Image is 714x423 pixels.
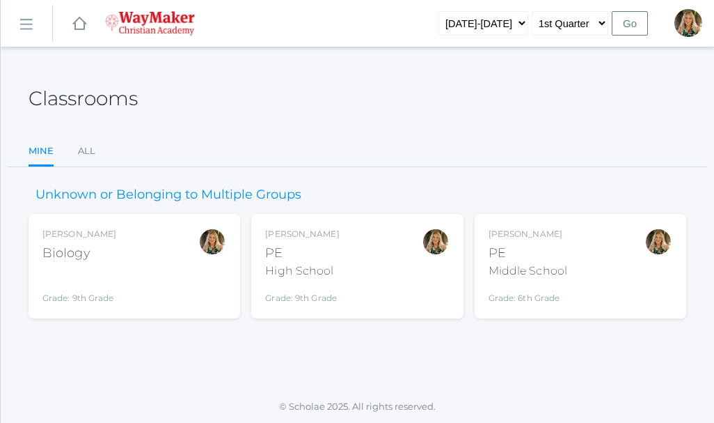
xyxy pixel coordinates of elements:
img: waymaker-logo-stack-white-1602f2b1af18da31a5905e9982d058868370996dac5278e84edea6dabf9a3315.png [105,11,195,36]
div: High School [265,263,339,279]
div: Middle School [489,263,567,279]
div: Claudia Marosz [644,228,672,256]
div: [PERSON_NAME] [42,228,116,240]
div: Grade: 9th Grade [42,268,116,305]
div: Claudia Marosz [422,228,450,256]
div: [PERSON_NAME] [489,228,567,240]
div: PE [265,244,339,263]
div: Grade: 9th Grade [265,285,339,305]
div: [PERSON_NAME] [265,228,339,240]
div: Biology [42,244,116,263]
div: PE [489,244,567,263]
div: Claudia Marosz [198,228,226,256]
p: © Scholae 2025. All rights reserved. [1,400,714,414]
div: Claudia Marosz [674,9,702,37]
a: Mine [29,137,54,167]
div: Grade: 6th Grade [489,285,567,305]
h2: Classrooms [29,88,138,109]
input: Go [612,11,648,36]
h3: Unknown or Belonging to Multiple Groups [29,188,308,202]
a: All [78,137,95,165]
